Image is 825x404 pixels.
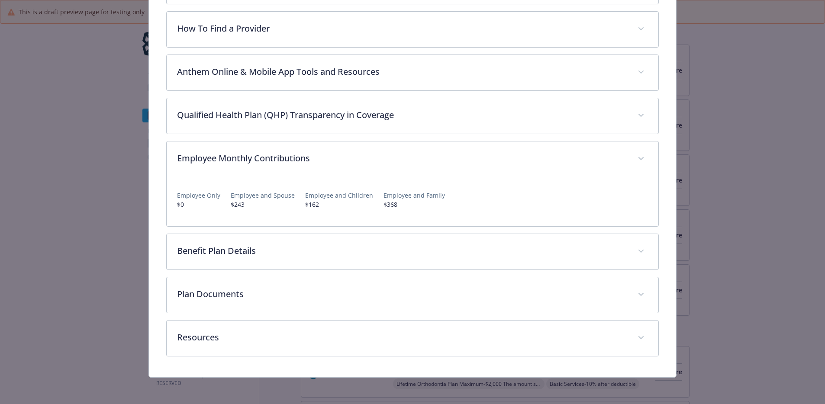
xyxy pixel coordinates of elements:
div: Qualified Health Plan (QHP) Transparency in Coverage [167,98,658,134]
p: Benefit Plan Details [177,244,627,257]
p: $162 [305,200,373,209]
div: Employee Monthly Contributions [167,177,658,226]
p: Plan Documents [177,288,627,301]
p: Employee and Spouse [231,191,295,200]
p: Employee and Children [305,191,373,200]
p: Qualified Health Plan (QHP) Transparency in Coverage [177,109,627,122]
p: Anthem Online & Mobile App Tools and Resources [177,65,627,78]
p: Employee and Family [383,191,445,200]
div: Benefit Plan Details [167,234,658,269]
p: $0 [177,200,220,209]
p: $368 [383,200,445,209]
div: Resources [167,321,658,356]
div: Anthem Online & Mobile App Tools and Resources [167,55,658,90]
div: Plan Documents [167,277,658,313]
p: Employee Monthly Contributions [177,152,627,165]
p: $243 [231,200,295,209]
p: Employee Only [177,191,220,200]
div: How To Find a Provider [167,12,658,47]
p: How To Find a Provider [177,22,627,35]
div: Employee Monthly Contributions [167,141,658,177]
p: Resources [177,331,627,344]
